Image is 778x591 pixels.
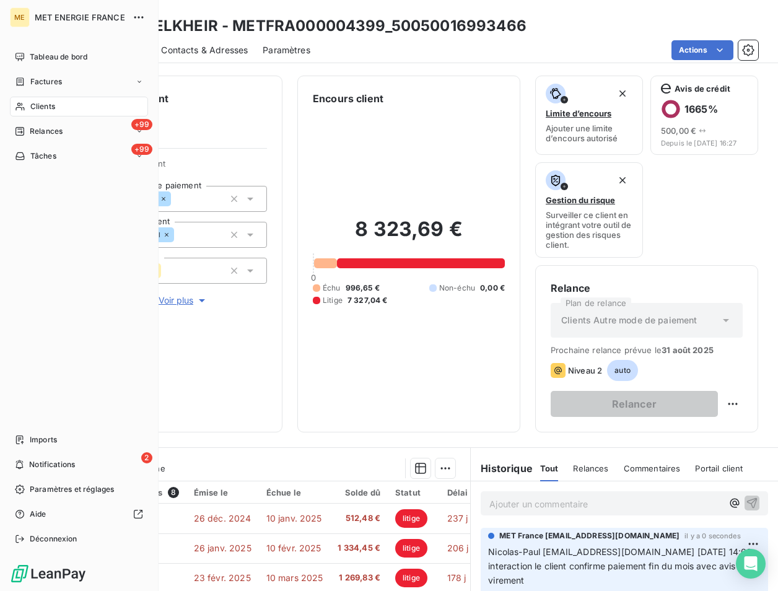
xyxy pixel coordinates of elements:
[546,210,632,250] span: Surveiller ce client en intégrant votre outil de gestion des risques client.
[10,430,148,450] a: Imports
[266,488,323,497] div: Échue le
[30,76,62,87] span: Factures
[447,543,469,553] span: 206 j
[131,144,152,155] span: +99
[561,314,697,326] span: Clients Autre mode de paiement
[161,44,248,56] span: Contacts & Adresses
[194,572,251,583] span: 23 févr. 2025
[662,345,714,355] span: 31 août 2025
[546,123,632,143] span: Ajouter une limite d’encours autorisé
[30,126,63,137] span: Relances
[10,97,148,116] a: Clients
[311,273,316,282] span: 0
[10,146,148,166] a: +99Tâches
[551,345,743,355] span: Prochaine relance prévue le
[109,15,527,37] h3: SAS BELKHEIR - METFRA000004399_50050016993466
[30,151,56,162] span: Tâches
[480,282,505,294] span: 0,00 €
[266,543,321,553] span: 10 févr. 2025
[540,463,559,473] span: Tout
[346,282,380,294] span: 996,65 €
[10,7,30,27] div: ME
[395,509,427,528] span: litige
[607,360,638,381] span: auto
[395,488,432,497] div: Statut
[684,532,741,540] span: il y a 0 secondes
[573,463,608,473] span: Relances
[168,487,179,498] span: 8
[546,195,615,205] span: Gestion du risque
[30,434,57,445] span: Imports
[338,542,380,554] span: 1 334,45 €
[338,512,380,525] span: 512,48 €
[194,543,251,553] span: 26 janv. 2025
[323,282,341,294] span: Échu
[551,391,718,417] button: Relancer
[323,295,343,306] span: Litige
[171,193,181,204] input: Ajouter une valeur
[100,294,267,307] button: Voir plus
[447,572,466,583] span: 178 j
[395,569,427,587] span: litige
[695,463,743,473] span: Portail client
[568,366,602,375] span: Niveau 2
[100,159,267,176] span: Propriétés Client
[338,488,380,497] div: Solde dû
[10,479,148,499] a: Paramètres et réglages
[266,572,323,583] span: 10 mars 2025
[313,91,383,106] h6: Encours client
[35,12,125,22] span: MET ENERGIE FRANCE
[447,513,468,523] span: 237 j
[30,533,77,545] span: Déconnexion
[161,265,171,276] input: Ajouter une valeur
[10,47,148,67] a: Tableau de bord
[313,217,505,254] h2: 8 323,69 €
[141,452,152,463] span: 2
[471,461,533,476] h6: Historique
[624,463,681,473] span: Commentaires
[194,513,251,523] span: 26 déc. 2024
[30,484,114,495] span: Paramètres et réglages
[661,139,748,147] span: Depuis le [DATE] 16:27
[266,513,322,523] span: 10 janv. 2025
[159,294,208,307] span: Voir plus
[10,72,148,92] a: Factures
[263,44,310,56] span: Paramètres
[29,459,75,470] span: Notifications
[131,119,152,130] span: +99
[338,572,380,584] span: 1 269,83 €
[75,91,267,106] h6: Informations client
[10,504,148,524] a: Aide
[347,295,388,306] span: 7 327,04 €
[395,539,427,558] span: litige
[661,126,696,136] span: 500,00 €
[439,282,475,294] span: Non-échu
[10,121,148,141] a: +99Relances
[499,530,680,541] span: MET France [EMAIL_ADDRESS][DOMAIN_NAME]
[684,103,718,115] h6: 1665 %
[174,229,184,240] input: Ajouter une valeur
[551,281,743,295] h6: Relance
[194,488,251,497] div: Émise le
[30,51,87,63] span: Tableau de bord
[535,162,643,258] button: Gestion du risqueSurveiller ce client en intégrant votre outil de gestion des risques client.
[546,108,611,118] span: Limite d’encours
[535,76,643,155] button: Limite d’encoursAjouter une limite d’encours autorisé
[30,509,46,520] span: Aide
[10,564,87,584] img: Logo LeanPay
[447,488,481,497] div: Délai
[675,84,730,94] span: Avis de crédit
[736,549,766,579] div: Open Intercom Messenger
[671,40,733,60] button: Actions
[30,101,55,112] span: Clients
